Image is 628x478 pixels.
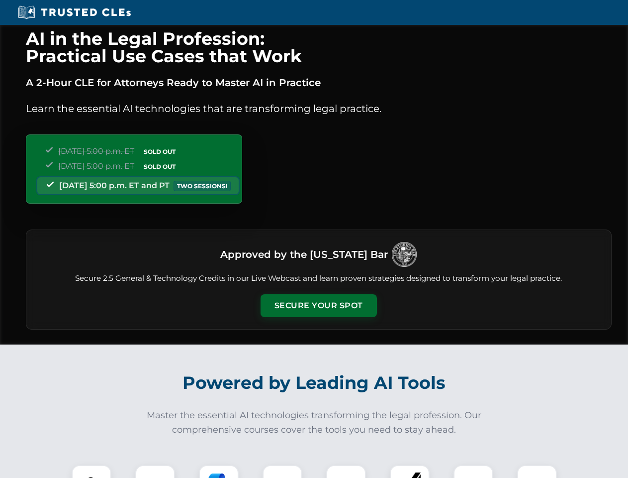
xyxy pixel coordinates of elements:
h1: AI in the Legal Profession: Practical Use Cases that Work [26,30,612,65]
h2: Powered by Leading AI Tools [39,365,590,400]
span: SOLD OUT [140,146,179,157]
button: Secure Your Spot [261,294,377,317]
span: [DATE] 5:00 p.m. ET [58,161,134,171]
p: Master the essential AI technologies transforming the legal profession. Our comprehensive courses... [140,408,488,437]
img: Logo [392,242,417,267]
h3: Approved by the [US_STATE] Bar [220,245,388,263]
span: [DATE] 5:00 p.m. ET [58,146,134,156]
span: SOLD OUT [140,161,179,172]
p: Learn the essential AI technologies that are transforming legal practice. [26,101,612,117]
img: Trusted CLEs [15,5,134,20]
p: Secure 2.5 General & Technology Credits in our Live Webcast and learn proven strategies designed ... [38,273,599,284]
p: A 2-Hour CLE for Attorneys Ready to Master AI in Practice [26,75,612,91]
